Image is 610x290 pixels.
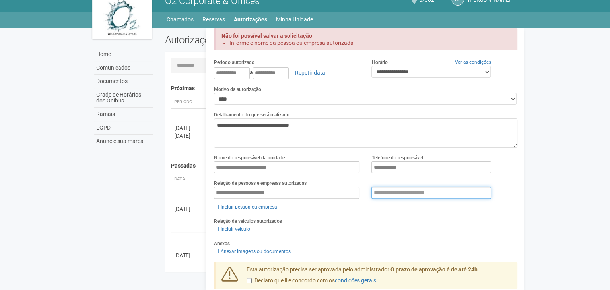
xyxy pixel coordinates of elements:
li: Informe o nome da pessoa ou empresa autorizada [229,39,503,46]
a: Repetir data [290,66,330,79]
a: Grade de Horários dos Ônibus [94,88,153,108]
label: Detalhamento do que será realizado [214,111,289,118]
input: Declaro que li e concordo com oscondições gerais [247,278,252,283]
label: Anexos [214,240,230,247]
a: Anuncie sua marca [94,135,153,148]
a: Reservas [202,14,225,25]
a: Minha Unidade [276,14,313,25]
th: Período [171,96,207,109]
th: Data [171,173,207,186]
h4: Passadas [171,163,512,169]
h4: Próximas [171,85,512,91]
a: Chamados [167,14,194,25]
div: Esta autorização precisa ser aprovada pelo administrador. [241,266,517,289]
label: Declaro que li e concordo com os [247,277,376,285]
label: Horário [371,59,387,66]
a: condições gerais [335,277,376,284]
a: LGPD [94,121,153,135]
h2: Autorizações [165,34,335,46]
a: Autorizações [234,14,267,25]
label: Período autorizado [214,59,254,66]
div: [DATE] [174,251,204,259]
a: Anexar imagens ou documentos [214,247,293,256]
strong: O prazo de aprovação é de até 24h. [390,266,479,273]
div: a [214,66,360,79]
div: [DATE] [174,124,204,132]
a: Documentos [94,75,153,88]
a: Incluir pessoa ou empresa [214,203,280,211]
a: Incluir veículo [214,225,253,234]
label: Motivo da autorização [214,86,261,93]
strong: Não foi possível salvar a solicitação [221,33,312,39]
label: Relação de pessoas e empresas autorizadas [214,180,307,187]
label: Telefone do responsável [371,154,423,161]
div: [DATE] [174,205,204,213]
label: Relação de veículos autorizados [214,218,282,225]
a: Home [94,48,153,61]
label: Nome do responsável da unidade [214,154,285,161]
a: Ver as condições [455,59,491,65]
div: [DATE] [174,132,204,140]
a: Ramais [94,108,153,121]
a: Comunicados [94,61,153,75]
